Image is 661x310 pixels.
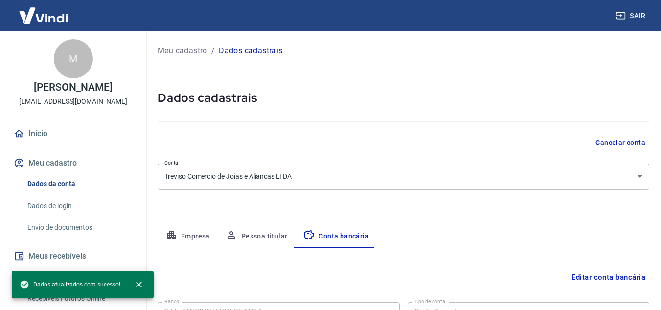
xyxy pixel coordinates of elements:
a: Dados de login [23,196,135,216]
button: Conta bancária [295,225,377,248]
h5: Dados cadastrais [158,90,649,106]
div: M [54,39,93,78]
a: Início [12,123,135,144]
label: Tipo de conta [414,298,445,305]
button: Sair [614,7,649,25]
button: Editar conta bancária [568,268,649,286]
span: Dados atualizados com sucesso! [20,280,120,289]
button: close [128,274,150,295]
button: Meus recebíveis [12,245,135,267]
div: Treviso Comercio de Joias e Aliancas LTDA [158,164,649,190]
a: Relatório de Recebíveis [23,267,135,287]
a: Recebíveis Futuros Online [23,288,135,309]
label: Conta [164,159,178,167]
p: Dados cadastrais [219,45,282,57]
p: / [211,45,215,57]
img: Vindi [12,0,75,30]
button: Cancelar conta [592,134,649,152]
button: Pessoa titular [218,225,296,248]
button: Empresa [158,225,218,248]
p: [EMAIL_ADDRESS][DOMAIN_NAME] [19,96,127,107]
p: [PERSON_NAME] [34,82,112,93]
a: Meu cadastro [158,45,207,57]
a: Dados da conta [23,174,135,194]
button: Meu cadastro [12,152,135,174]
label: Banco [164,298,179,305]
a: Envio de documentos [23,217,135,238]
